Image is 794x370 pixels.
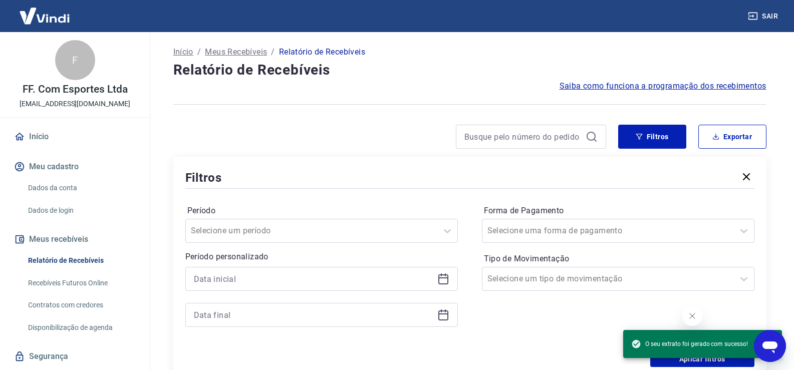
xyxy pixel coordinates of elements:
button: Aplicar filtros [650,351,754,367]
a: Início [12,126,138,148]
p: FF. Com Esportes Ltda [23,84,128,95]
button: Meu cadastro [12,156,138,178]
a: Recebíveis Futuros Online [24,273,138,293]
h4: Relatório de Recebíveis [173,60,766,80]
span: O seu extrato foi gerado com sucesso! [631,339,748,349]
iframe: Fechar mensagem [682,306,702,326]
span: Olá! Precisa de ajuda? [6,7,84,15]
p: [EMAIL_ADDRESS][DOMAIN_NAME] [20,99,130,109]
label: Período [187,205,456,217]
label: Tipo de Movimentação [484,253,752,265]
a: Início [173,46,193,58]
button: Filtros [618,125,686,149]
p: Relatório de Recebíveis [279,46,365,58]
input: Busque pelo número do pedido [464,129,582,144]
iframe: Botão para abrir a janela de mensagens [754,330,786,362]
label: Forma de Pagamento [484,205,752,217]
a: Disponibilização de agenda [24,317,138,338]
a: Meus Recebíveis [205,46,267,58]
h5: Filtros [185,170,222,186]
p: Período personalizado [185,251,458,263]
p: / [271,46,275,58]
button: Meus recebíveis [12,228,138,250]
p: / [197,46,201,58]
a: Dados de login [24,200,138,221]
input: Data final [194,307,433,322]
a: Segurança [12,345,138,367]
input: Data inicial [194,271,433,286]
a: Saiba como funciona a programação dos recebimentos [560,80,766,92]
button: Sair [746,7,782,26]
div: F [55,40,95,80]
a: Contratos com credores [24,295,138,315]
button: Exportar [698,125,766,149]
a: Dados da conta [24,178,138,198]
a: Relatório de Recebíveis [24,250,138,271]
img: Vindi [12,1,77,31]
